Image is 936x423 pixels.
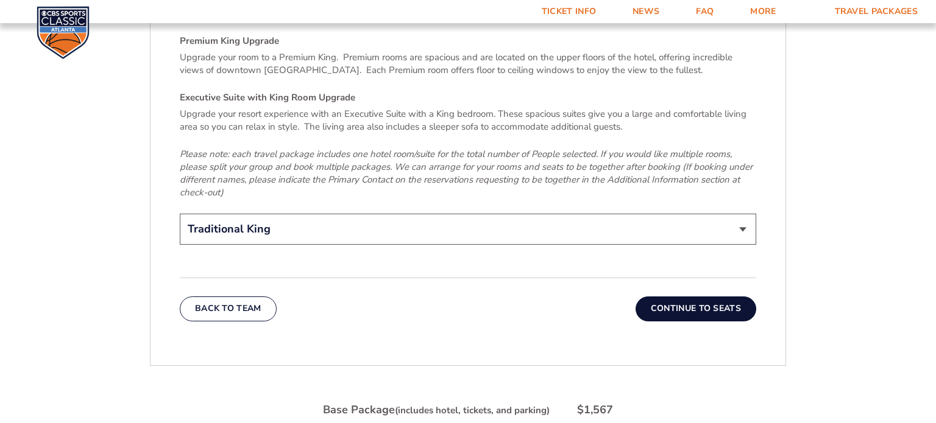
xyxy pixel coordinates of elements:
[180,91,756,104] h4: Executive Suite with King Room Upgrade
[636,296,756,321] button: Continue To Seats
[180,108,756,133] p: Upgrade your resort experience with an Executive Suite with a King bedroom. These spacious suites...
[37,6,90,59] img: CBS Sports Classic
[180,51,756,77] p: Upgrade your room to a Premium King. Premium rooms are spacious and are located on the upper floo...
[180,296,277,321] button: Back To Team
[323,402,550,418] div: Base Package
[395,404,550,416] small: (includes hotel, tickets, and parking)
[577,402,613,418] div: $1,567
[180,148,753,198] em: Please note: each travel package includes one hotel room/suite for the total number of People sel...
[180,35,756,47] h4: Premium King Upgrade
